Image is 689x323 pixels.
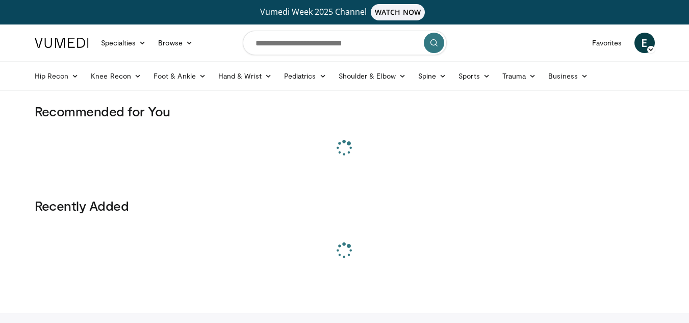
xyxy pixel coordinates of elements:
a: Hand & Wrist [212,66,278,86]
a: Spine [412,66,452,86]
a: Trauma [496,66,543,86]
a: Knee Recon [85,66,147,86]
a: Favorites [586,33,628,53]
input: Search topics, interventions [243,31,447,55]
span: WATCH NOW [371,4,425,20]
a: Business [542,66,594,86]
a: Browse [152,33,199,53]
a: Foot & Ankle [147,66,212,86]
a: Specialties [95,33,152,53]
h3: Recommended for You [35,103,655,119]
a: Sports [452,66,496,86]
a: Shoulder & Elbow [333,66,412,86]
a: E [634,33,655,53]
h3: Recently Added [35,197,655,214]
a: Pediatrics [278,66,333,86]
a: Vumedi Week 2025 ChannelWATCH NOW [36,4,653,20]
a: Hip Recon [29,66,85,86]
img: VuMedi Logo [35,38,89,48]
